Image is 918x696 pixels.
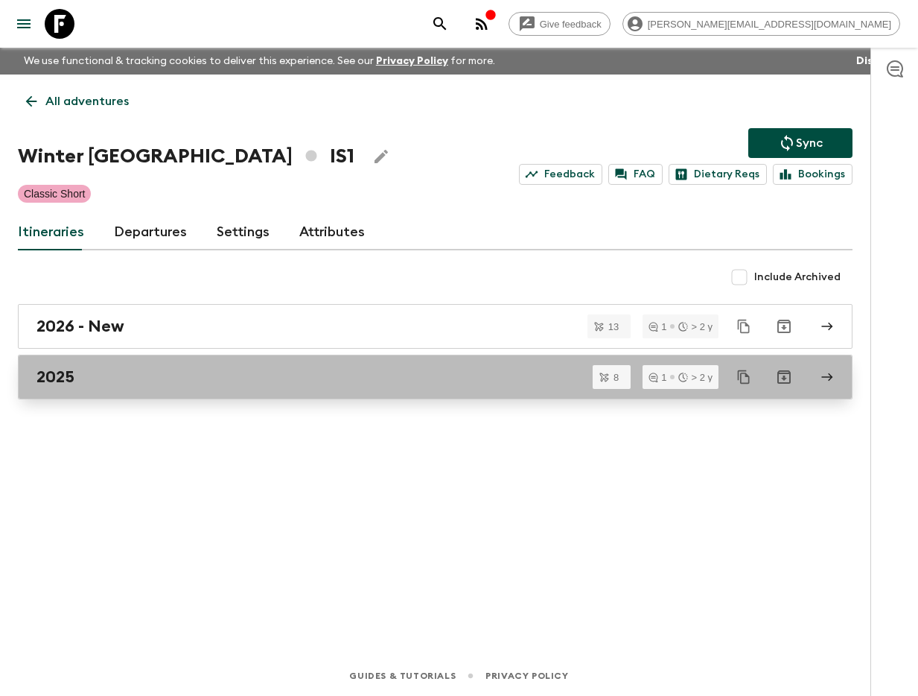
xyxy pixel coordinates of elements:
div: > 2 y [678,373,713,382]
span: [PERSON_NAME][EMAIL_ADDRESS][DOMAIN_NAME] [640,19,899,30]
button: Dismiss [852,51,900,72]
button: Archive [769,311,799,341]
div: 1 [648,373,666,382]
h1: Winter [GEOGRAPHIC_DATA] IS1 [18,142,354,171]
a: Give feedback [509,12,611,36]
a: Privacy Policy [485,668,568,684]
button: search adventures [425,9,455,39]
button: Archive [769,362,799,392]
a: Guides & Tutorials [349,668,456,684]
span: Include Archived [754,270,841,285]
p: We use functional & tracking cookies to deliver this experience. See our for more. [18,48,501,75]
button: Edit Adventure Title [366,142,396,171]
p: All adventures [45,92,129,110]
button: Sync adventure departures to the booking engine [748,128,852,158]
a: FAQ [608,164,663,185]
a: Departures [114,215,187,250]
a: Attributes [299,215,365,250]
span: 13 [599,322,628,332]
a: Dietary Reqs [669,164,767,185]
a: Settings [217,215,270,250]
a: 2025 [18,355,852,399]
h2: 2026 - New [36,317,124,336]
a: All adventures [18,86,137,116]
p: Classic Short [24,186,85,201]
span: Give feedback [532,19,610,30]
a: Privacy Policy [376,56,448,66]
h2: 2025 [36,367,74,387]
button: Duplicate [730,364,757,390]
div: 1 [648,322,666,332]
a: 2026 - New [18,304,852,349]
a: Feedback [519,164,602,185]
div: [PERSON_NAME][EMAIL_ADDRESS][DOMAIN_NAME] [622,12,900,36]
button: menu [9,9,39,39]
a: Bookings [773,164,852,185]
p: Sync [796,134,823,152]
button: Duplicate [730,313,757,340]
div: > 2 y [678,322,713,332]
span: 8 [605,373,628,382]
a: Itineraries [18,215,84,250]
